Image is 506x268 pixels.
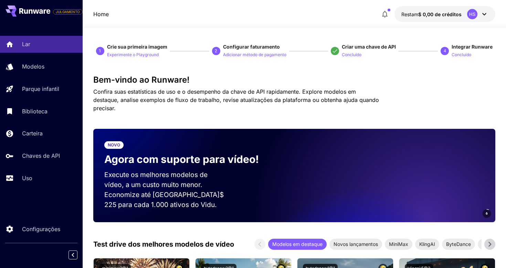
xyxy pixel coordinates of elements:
font: ByteDance [446,241,471,247]
div: ByteDance [442,239,475,250]
button: Concluído [452,50,471,59]
span: Adicione seu cartão de pagamento para habilitar a funcionalidade completa da plataforma. [53,8,83,16]
font: Carteira [22,130,43,137]
font: Restam [401,11,418,17]
font: Uso [22,175,32,182]
font: Execute os melhores modelos de vídeo, a um custo muito menor. [104,171,208,189]
div: $2.00 [401,11,462,18]
font: Concluído [452,52,471,57]
font: Integrar Runware [452,44,493,50]
button: Concluído [342,50,361,59]
font: Novos lançamentos [334,241,378,247]
font: Test drive dos melhores modelos de vídeo [93,240,234,248]
button: Adicionar método de pagamento [223,50,286,59]
div: MiniMax [385,239,412,250]
font: Criar uma chave de API [342,44,396,50]
div: Recolher barra lateral [74,249,83,261]
font: Concluído [342,52,361,57]
button: Recolher barra lateral [68,250,77,259]
font: HS [469,11,475,17]
font: 2 [215,49,217,53]
font: Adicionar método de pagamento [223,52,286,57]
div: Modelos em destaque [268,239,327,250]
font: MiniMax [389,241,408,247]
font: KlingAI [419,241,435,247]
div: KlingAI [415,239,439,250]
font: Lar [22,41,30,48]
font: Modelos em destaque [272,241,323,247]
button: Experimente o Playground [107,50,159,59]
font: Configurações [22,226,60,233]
font: $ 0,00 de créditos [418,11,462,17]
a: Home [93,10,109,18]
font: Agora com suporte para vídeo! [104,153,259,165]
nav: migalha de pão [93,10,109,18]
font: Biblioteca [22,108,48,115]
font: NOVO [108,142,120,147]
font: Parque infantil [22,85,59,92]
font: 1 [99,49,101,53]
font: Economize até [GEOGRAPHIC_DATA]$ 225 para cada 1.000 ativos do Vidu. [104,190,224,209]
div: Novos lançamentos [329,239,382,250]
font: 4 [444,49,446,53]
span: 6 [486,211,488,216]
font: Modelos [22,63,44,70]
font: Crie sua primeira imagem [107,44,167,50]
font: Bem-vindo ao Runware! [93,75,190,85]
font: JULGAMENTO [56,10,80,14]
font: Configurar faturamento [223,44,280,50]
font: Experimente o Playground [107,52,159,57]
font: Confira suas estatísticas de uso e o desempenho da chave de API rapidamente. Explore modelos em d... [93,88,379,112]
button: $2.00HS [394,6,495,22]
font: Chaves de API [22,152,60,159]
